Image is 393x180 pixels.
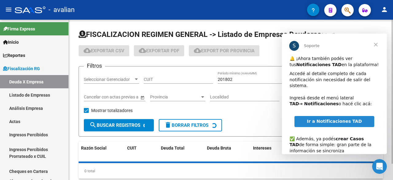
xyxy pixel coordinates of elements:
[3,39,19,46] span: Inicio
[194,48,255,54] span: Export por Provincia
[5,6,12,13] mat-icon: menu
[89,121,97,129] mat-icon: search
[282,34,387,154] iframe: Intercom live chat mensaje
[125,142,158,162] datatable-header-cell: CUIT
[204,142,251,162] datatable-header-cell: Deuda Bruta
[159,119,222,131] button: Borrar Filtros
[84,119,154,131] button: Buscar Registros
[89,122,140,128] span: Buscar Registros
[139,47,146,54] mat-icon: cloud_download
[150,94,200,100] span: Provincia
[164,122,208,128] span: Borrar Filtros
[3,65,40,72] span: Fiscalización RG
[161,146,185,150] span: Deuda Total
[158,142,204,162] datatable-header-cell: Deuda Total
[251,142,297,162] datatable-header-cell: Intereses
[194,47,201,54] mat-icon: cloud_download
[81,146,107,150] span: Razón Social
[84,62,105,70] h3: Filtros
[134,45,184,56] button: Exportar PDF
[84,47,91,54] mat-icon: cloud_download
[79,142,125,162] datatable-header-cell: Razón Social
[321,32,336,38] span: (alt+d)
[139,94,146,101] button: Open calendar
[207,146,231,150] span: Deuda Bruta
[189,45,259,56] button: Export por Provincia
[381,6,388,13] mat-icon: person
[372,159,387,174] iframe: Intercom live chat
[139,48,179,54] span: Exportar PDF
[79,30,321,39] span: FISCALIZACION REGIMEN GENERAL -> Listado de Empresas Deudoras
[3,26,35,32] span: Firma Express
[127,146,137,150] span: CUIT
[253,146,271,150] span: Intereses
[79,45,129,56] button: Exportar CSV
[84,77,134,82] span: Seleccionar Gerenciador
[79,163,383,179] div: 0 total
[49,3,75,17] span: - avalian
[164,121,172,129] mat-icon: delete
[91,107,133,114] span: Mostrar totalizadores
[3,52,25,59] span: Reportes
[84,48,124,54] span: Exportar CSV
[8,96,97,138] div: ✅ Además, ya podés de forma simple: gran parte de la información se sincroniza automáticamente y ...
